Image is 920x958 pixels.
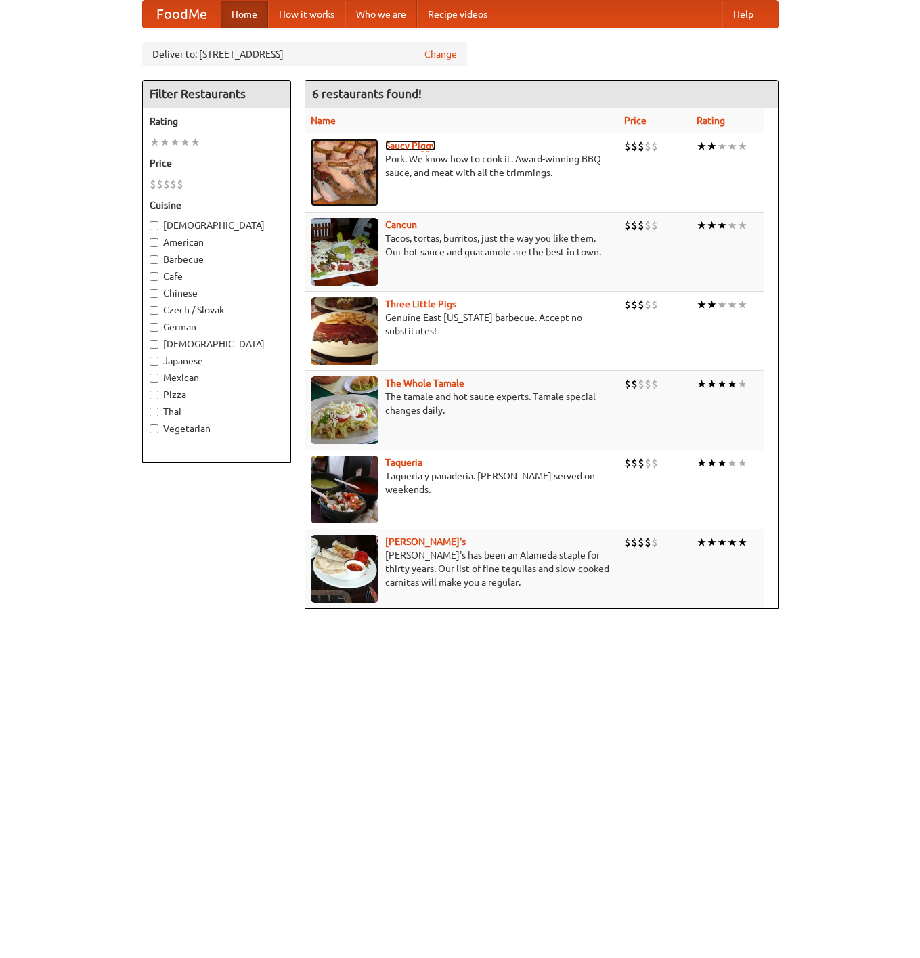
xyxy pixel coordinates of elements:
[311,218,378,286] img: cancun.jpg
[638,218,644,233] li: $
[150,371,284,385] label: Mexican
[150,388,284,401] label: Pizza
[177,177,183,192] li: $
[150,405,284,418] label: Thai
[727,139,737,154] li: ★
[707,297,717,312] li: ★
[170,135,180,150] li: ★
[727,535,737,550] li: ★
[150,340,158,349] input: [DEMOGRAPHIC_DATA]
[150,424,158,433] input: Vegetarian
[150,320,284,334] label: German
[163,177,170,192] li: $
[150,236,284,249] label: American
[150,357,158,366] input: Japanese
[631,376,638,391] li: $
[150,156,284,170] h5: Price
[150,255,158,264] input: Barbecue
[644,376,651,391] li: $
[150,177,156,192] li: $
[651,376,658,391] li: $
[150,114,284,128] h5: Rating
[150,306,158,315] input: Czech / Slovak
[143,1,221,28] a: FoodMe
[727,456,737,471] li: ★
[150,337,284,351] label: [DEMOGRAPHIC_DATA]
[150,135,160,150] li: ★
[737,297,747,312] li: ★
[631,535,638,550] li: $
[727,218,737,233] li: ★
[311,115,336,126] a: Name
[644,297,651,312] li: $
[651,456,658,471] li: $
[638,535,644,550] li: $
[727,297,737,312] li: ★
[160,135,170,150] li: ★
[311,232,613,259] p: Tacos, tortas, burritos, just the way you like them. Our hot sauce and guacamole are the best in ...
[707,376,717,391] li: ★
[631,456,638,471] li: $
[312,87,422,100] ng-pluralize: 6 restaurants found!
[385,140,436,151] b: Saucy Piggy
[717,456,727,471] li: ★
[150,391,158,399] input: Pizza
[180,135,190,150] li: ★
[727,376,737,391] li: ★
[697,115,725,126] a: Rating
[722,1,764,28] a: Help
[651,297,658,312] li: $
[737,139,747,154] li: ★
[150,408,158,416] input: Thai
[697,218,707,233] li: ★
[150,303,284,317] label: Czech / Slovak
[624,218,631,233] li: $
[638,139,644,154] li: $
[385,378,464,389] b: The Whole Tamale
[385,536,466,547] a: [PERSON_NAME]'s
[644,139,651,154] li: $
[150,272,158,281] input: Cafe
[150,238,158,247] input: American
[737,535,747,550] li: ★
[717,139,727,154] li: ★
[311,152,613,179] p: Pork. We know how to cook it. Award-winning BBQ sauce, and meat with all the trimmings.
[417,1,498,28] a: Recipe videos
[311,139,378,206] img: saucy.jpg
[268,1,345,28] a: How it works
[651,139,658,154] li: $
[624,115,647,126] a: Price
[737,218,747,233] li: ★
[385,299,456,309] a: Three Little Pigs
[150,289,158,298] input: Chinese
[624,456,631,471] li: $
[717,376,727,391] li: ★
[624,297,631,312] li: $
[707,535,717,550] li: ★
[150,286,284,300] label: Chinese
[385,457,422,468] a: Taqueria
[697,535,707,550] li: ★
[150,219,284,232] label: [DEMOGRAPHIC_DATA]
[424,47,457,61] a: Change
[150,374,158,383] input: Mexican
[170,177,177,192] li: $
[156,177,163,192] li: $
[631,297,638,312] li: $
[150,323,158,332] input: German
[311,311,613,338] p: Genuine East [US_STATE] barbecue. Accept no substitutes!
[644,535,651,550] li: $
[697,139,707,154] li: ★
[644,456,651,471] li: $
[311,548,613,589] p: [PERSON_NAME]'s has been an Alameda staple for thirty years. Our list of fine tequilas and slow-c...
[385,219,417,230] a: Cancun
[190,135,200,150] li: ★
[150,269,284,283] label: Cafe
[624,376,631,391] li: $
[737,456,747,471] li: ★
[311,376,378,444] img: wholetamale.jpg
[697,456,707,471] li: ★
